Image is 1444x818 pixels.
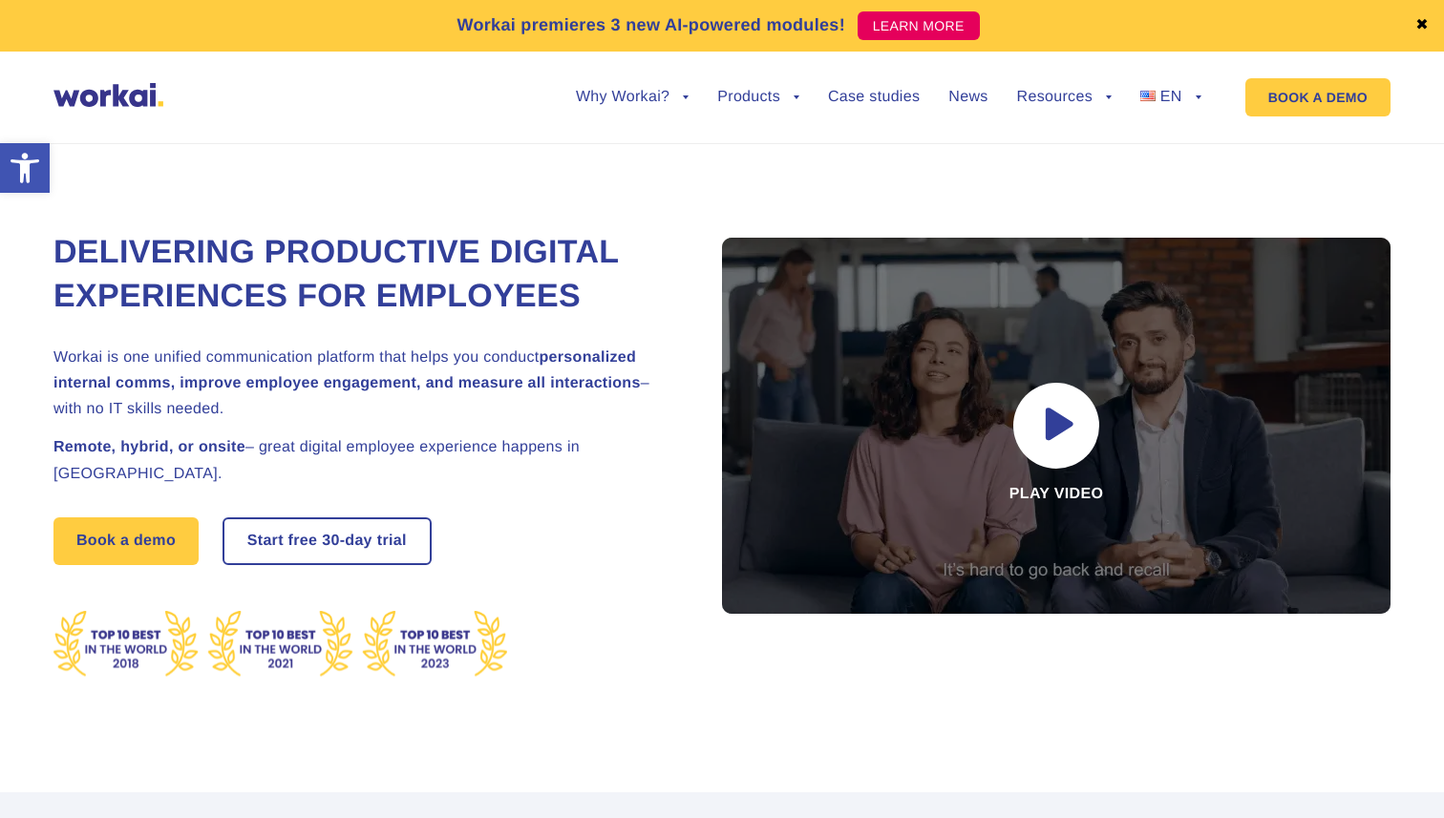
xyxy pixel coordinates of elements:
[828,90,920,105] a: Case studies
[858,11,980,40] a: LEARN MORE
[717,90,799,105] a: Products
[948,90,987,105] a: News
[457,12,845,38] p: Workai premieres 3 new AI-powered modules!
[576,90,689,105] a: Why Workai?
[224,519,430,563] a: Start free30-daytrial
[53,439,245,455] strong: Remote, hybrid, or onsite
[1017,90,1112,105] a: Resources
[322,534,372,549] i: 30-day
[53,434,674,486] h2: – great digital employee experience happens in [GEOGRAPHIC_DATA].
[1160,89,1182,105] span: EN
[53,231,674,319] h1: Delivering Productive Digital Experiences for Employees
[1415,18,1429,33] a: ✖
[53,345,674,423] h2: Workai is one unified communication platform that helps you conduct – with no IT skills needed.
[1245,78,1391,116] a: BOOK A DEMO
[722,238,1391,614] div: Play video
[53,517,199,565] a: Book a demo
